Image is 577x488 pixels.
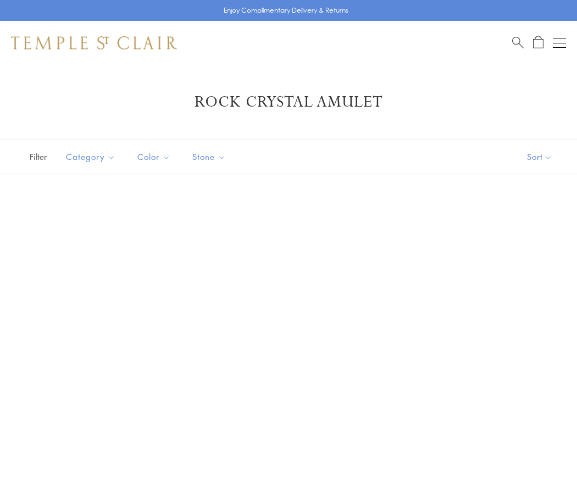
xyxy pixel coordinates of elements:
[187,150,234,164] span: Stone
[224,5,348,16] p: Enjoy Complimentary Delivery & Returns
[512,36,524,49] a: Search
[129,145,179,169] button: Color
[132,150,179,164] span: Color
[184,145,234,169] button: Stone
[58,145,124,169] button: Category
[553,36,566,49] button: Open navigation
[27,92,550,112] h1: Rock Crystal Amulet
[502,140,577,174] button: Show sort by
[60,150,124,164] span: Category
[11,36,177,49] img: Temple St. Clair
[533,36,543,49] a: Open Shopping Bag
